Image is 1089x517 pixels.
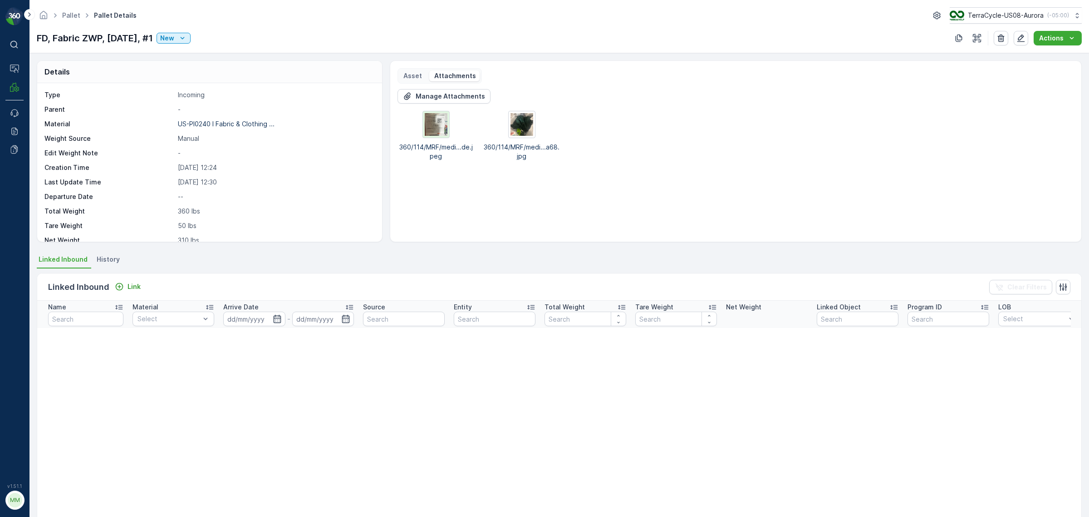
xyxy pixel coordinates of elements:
button: MM [5,491,24,510]
p: Linked Object [817,303,861,312]
p: Parent [44,105,174,114]
a: Homepage [39,14,49,21]
input: Search [817,312,898,326]
button: Link [111,281,144,292]
p: Last Update Time [44,178,174,187]
img: image_ci7OI47.png [950,10,964,20]
p: Program ID [907,303,942,312]
input: dd/mm/yyyy [223,312,285,326]
input: Search [363,312,445,326]
p: Link [128,282,141,291]
p: New [160,34,174,43]
p: Edit Weight Note [44,149,174,158]
p: [DATE] 12:30 [178,178,373,187]
img: logo [5,7,24,25]
span: History [97,255,120,264]
div: MM [8,493,22,507]
p: Linked Inbound [48,281,109,293]
button: New [157,33,191,44]
p: FD, Fabric ZWP, [DATE], #1 [37,31,153,45]
p: Weight Source [44,134,174,143]
p: Net Weight [726,303,761,312]
p: - [178,149,373,158]
p: Tare Weight [44,221,174,230]
p: Material [44,119,174,129]
input: Search [907,312,989,326]
p: 360 lbs [178,207,373,216]
p: TerraCycle-US08-Aurora [968,11,1044,20]
span: Pallet Details [92,11,138,20]
p: Name [48,303,66,312]
input: Search [635,312,717,326]
p: Manual [178,134,373,143]
p: Material [132,303,158,312]
button: TerraCycle-US08-Aurora(-05:00) [950,7,1082,24]
p: Select [137,314,200,323]
p: LOB [998,303,1011,312]
input: Search [544,312,626,326]
span: Linked Inbound [39,255,88,264]
button: Manage Attachments [397,89,491,104]
input: Search [454,312,535,326]
p: Tare Weight [635,303,673,312]
p: Departure Date [44,192,174,201]
p: 310 lbs [178,236,373,245]
p: Clear Filters [1007,283,1047,292]
input: dd/mm/yyyy [292,312,354,326]
p: Attachments [433,71,476,80]
button: Actions [1034,31,1082,45]
p: Total Weight [544,303,585,312]
p: Total Weight [44,207,174,216]
input: Search [48,312,123,326]
p: US-PI0240 I Fabric & Clothing ... [178,120,275,128]
p: 360/114/MRF/medi...de.jpeg [397,143,474,161]
p: Asset [403,71,422,80]
p: Arrive Date [223,303,259,312]
p: 50 lbs [178,221,373,230]
p: Actions [1039,34,1064,43]
button: Clear Filters [989,280,1052,294]
p: Manage Attachments [416,92,485,101]
p: -- [178,192,373,201]
p: - [287,313,290,324]
p: [DATE] 12:24 [178,163,373,172]
p: Creation Time [44,163,174,172]
p: Select [1003,314,1066,323]
p: ( -05:00 ) [1047,12,1069,19]
p: - [178,105,373,114]
p: 360/114/MRF/medi...a68.jpg [483,143,560,161]
p: Source [363,303,385,312]
p: Details [44,66,70,77]
img: Media Preview [510,113,533,136]
p: Net Weight [44,236,174,245]
p: Entity [454,303,472,312]
span: v 1.51.1 [5,483,24,489]
p: Incoming [178,90,373,99]
a: Pallet [62,11,80,19]
p: Type [44,90,174,99]
img: Media Preview [425,113,447,136]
